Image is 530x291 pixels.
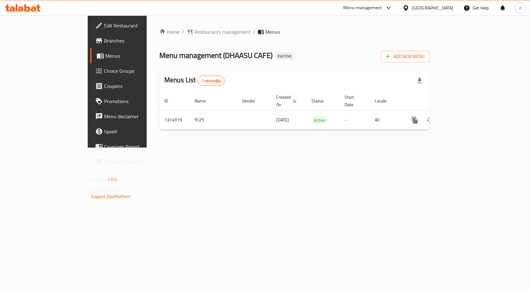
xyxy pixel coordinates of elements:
span: Add New Menu [386,53,425,61]
li: / [253,28,255,36]
div: Total records count [197,76,225,86]
h2: Menus List [164,75,225,86]
div: [GEOGRAPHIC_DATA] [412,4,453,11]
span: Branches [104,37,171,44]
span: Active [311,117,327,124]
span: Promotions [104,97,171,105]
a: Grocery Checklist [90,154,176,169]
a: Edit Restaurant [90,18,176,33]
td: 9\29 [190,110,237,130]
button: Change Status [422,113,438,128]
span: Inactive [275,53,294,59]
span: Grocery Checklist [104,158,171,166]
span: Get support on: [91,186,120,194]
a: Menus [90,48,176,63]
a: Branches [90,33,176,48]
span: ID [164,97,176,105]
span: Version: [91,175,106,183]
a: Restaurants management [187,28,250,36]
span: Menus [105,52,171,60]
span: 1.0.0 [107,175,117,183]
div: Export file [412,73,427,88]
li: / [182,28,184,36]
span: Menu management ( DHAASU CAFE ) [159,48,273,62]
span: [DATE] [276,116,289,124]
a: Menu disclaimer [90,109,176,124]
a: Promotions [90,94,176,109]
table: enhanced table [159,91,473,130]
span: Menu disclaimer [104,113,171,120]
span: Restaurants management [194,28,250,36]
div: Active [311,116,327,124]
span: Choice Groups [104,67,171,75]
td: All [370,110,402,130]
a: Coupons [90,79,176,94]
a: Choice Groups [90,63,176,79]
span: n [519,4,522,11]
a: Upsell [90,124,176,139]
span: Created On [276,93,299,108]
span: Locale [375,97,395,105]
button: more [407,113,422,128]
span: Start Date [344,93,362,108]
span: Coupons [104,82,171,90]
a: Support.OpsPlatform [91,192,131,201]
span: Name [195,97,214,105]
div: Inactive [275,52,294,60]
span: 1 record(s) [198,78,225,84]
span: Menus [265,28,280,36]
th: Actions [402,91,473,111]
span: Status [311,97,332,105]
span: Upsell [104,128,171,135]
span: Vendor [242,97,263,105]
nav: breadcrumb [159,28,430,36]
span: Edit Restaurant [104,22,171,29]
div: Menu-management [343,4,382,12]
button: Add New Menu [381,51,430,62]
td: - [339,110,370,130]
a: Coverage Report [90,139,176,154]
span: Coverage Report [104,143,171,150]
